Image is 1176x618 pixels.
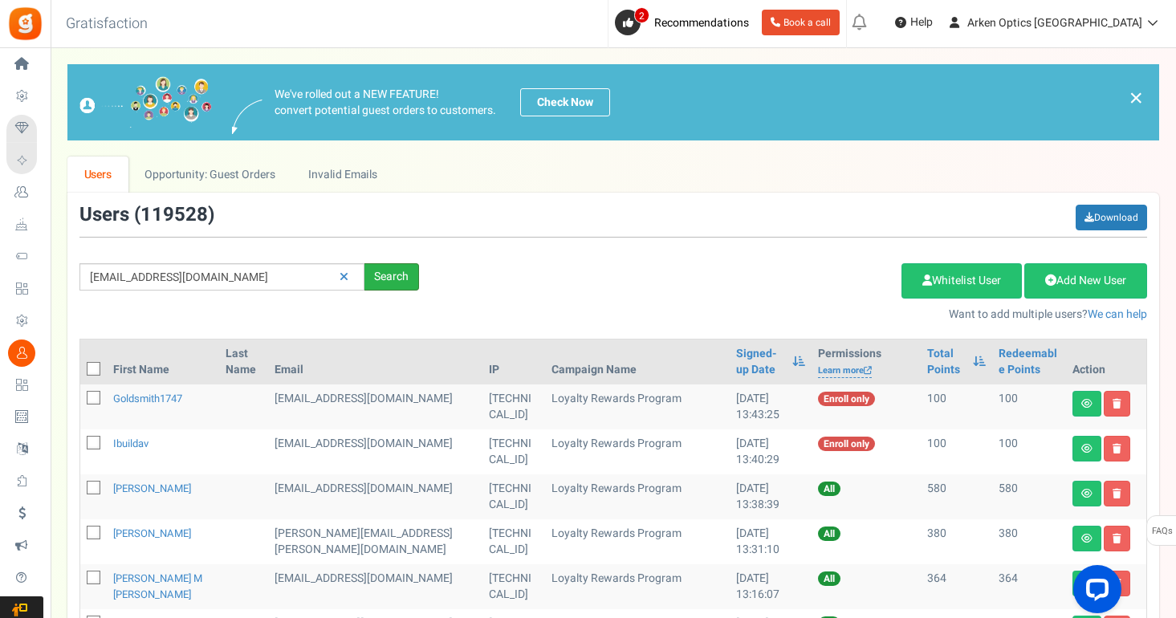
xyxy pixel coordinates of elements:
i: View details [1081,534,1093,543]
td: 100 [992,384,1066,429]
td: [TECHNICAL_ID] [482,429,545,474]
th: IP [482,339,545,384]
td: 100 [992,429,1066,474]
a: Check Now [520,88,610,116]
a: We can help [1088,306,1147,323]
i: View details [1081,444,1093,453]
td: 100 [921,429,992,474]
th: Campaign Name [545,339,730,384]
span: 2 [634,7,649,23]
a: Users [67,157,128,193]
a: Whitelist User [901,263,1022,299]
img: images [79,76,212,128]
th: Action [1066,339,1146,384]
a: Add New User [1024,263,1147,299]
a: Learn more [818,364,872,378]
input: Search by email or name [79,263,364,291]
th: Permissions [812,339,921,384]
i: Delete user [1113,399,1121,409]
td: 380 [921,519,992,564]
span: Help [906,14,933,30]
a: Total Points [927,346,965,378]
td: [EMAIL_ADDRESS][DOMAIN_NAME] [268,474,482,519]
td: Loyalty Rewards Program [545,519,730,564]
span: All [818,527,840,541]
td: 580 [992,474,1066,519]
td: [TECHNICAL_ID] [482,384,545,429]
img: Gratisfaction [7,6,43,42]
th: First Name [107,339,219,384]
span: Arken Optics [GEOGRAPHIC_DATA] [967,14,1142,31]
td: [DATE] 13:16:07 [730,564,812,609]
td: [EMAIL_ADDRESS][DOMAIN_NAME] [268,564,482,609]
td: General [268,429,482,474]
a: Book a call [762,10,840,35]
a: 2 Recommendations [615,10,755,35]
th: Email [268,339,482,384]
a: [PERSON_NAME] M [PERSON_NAME] [113,571,202,602]
td: [DATE] 13:43:25 [730,384,812,429]
i: View details [1081,489,1093,498]
td: Loyalty Rewards Program [545,564,730,609]
td: [DATE] 13:38:39 [730,474,812,519]
a: ibuildav [113,436,149,451]
a: Download [1076,205,1147,230]
i: Delete user [1113,444,1121,453]
td: [DATE] 13:40:29 [730,429,812,474]
a: Reset [332,263,356,291]
i: Delete user [1113,534,1121,543]
a: [PERSON_NAME] [113,481,191,496]
a: × [1129,88,1143,108]
th: Last Name [219,339,267,384]
i: View details [1081,399,1093,409]
span: All [818,482,840,496]
td: 100 [921,384,992,429]
a: goldsmith1747 [113,391,182,406]
a: Invalid Emails [292,157,394,193]
td: [TECHNICAL_ID] [482,474,545,519]
img: images [232,100,262,134]
td: [TECHNICAL_ID] [482,564,545,609]
td: Loyalty Rewards Program [545,474,730,519]
div: Search [364,263,419,291]
td: Loyalty Rewards Program [545,429,730,474]
a: Help [889,10,939,35]
a: [PERSON_NAME] [113,526,191,541]
p: Want to add multiple users? [443,307,1147,323]
td: 580 [921,474,992,519]
i: Delete user [1113,489,1121,498]
h3: Users ( ) [79,205,214,226]
a: Signed-up Date [736,346,784,378]
td: General [268,384,482,429]
td: Loyalty Rewards Program [545,384,730,429]
span: Enroll only [818,392,875,406]
span: 119528 [140,201,208,229]
span: FAQs [1151,516,1173,547]
td: 380 [992,519,1066,564]
span: All [818,571,840,586]
span: Enroll only [818,437,875,451]
h3: Gratisfaction [48,8,165,40]
td: 364 [921,564,992,609]
td: [PERSON_NAME][EMAIL_ADDRESS][PERSON_NAME][DOMAIN_NAME] [268,519,482,564]
a: Opportunity: Guest Orders [128,157,291,193]
span: Recommendations [654,14,749,31]
p: We've rolled out a NEW FEATURE! convert potential guest orders to customers. [275,87,496,119]
a: Redeemable Points [999,346,1060,378]
td: 364 [992,564,1066,609]
td: [DATE] 13:31:10 [730,519,812,564]
td: [TECHNICAL_ID] [482,519,545,564]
